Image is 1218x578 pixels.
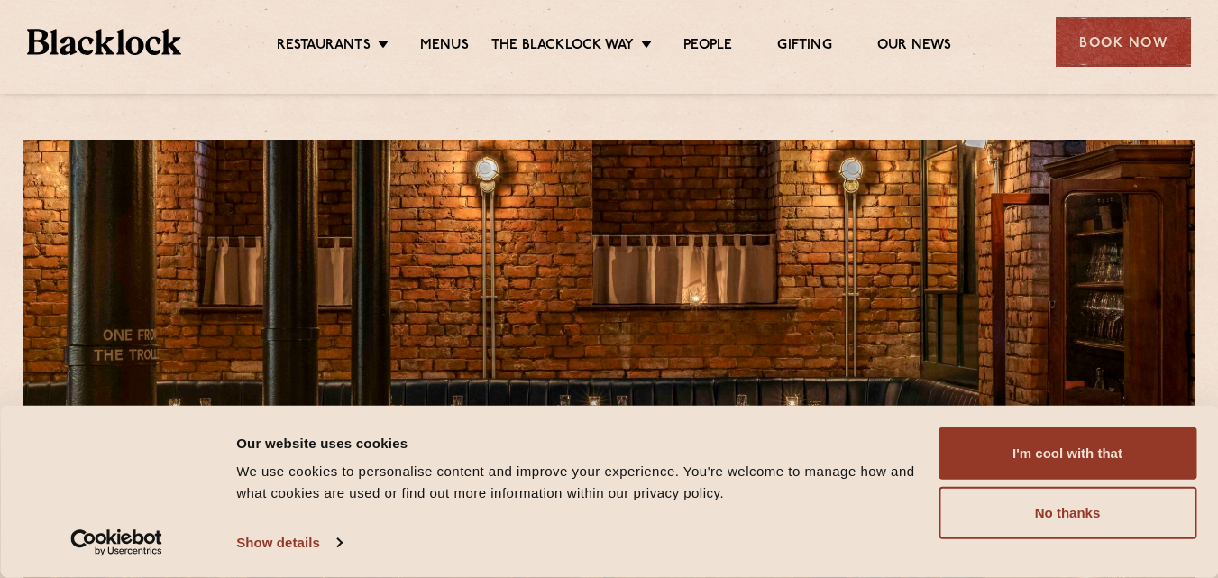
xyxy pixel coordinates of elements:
button: I'm cool with that [939,427,1196,480]
a: Our News [877,37,952,57]
div: Book Now [1056,17,1191,67]
a: Usercentrics Cookiebot - opens in a new window [38,529,196,556]
div: We use cookies to personalise content and improve your experience. You're welcome to manage how a... [236,461,918,504]
a: Show details [236,529,341,556]
a: Gifting [777,37,831,57]
div: Our website uses cookies [236,432,918,454]
img: BL_Textured_Logo-footer-cropped.svg [27,29,181,55]
a: The Blacklock Way [491,37,634,57]
a: People [683,37,732,57]
button: No thanks [939,487,1196,539]
a: Menus [420,37,469,57]
a: Restaurants [277,37,371,57]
